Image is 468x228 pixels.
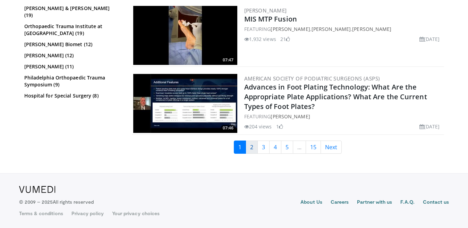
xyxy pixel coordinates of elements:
[269,141,281,154] a: 4
[244,123,272,130] li: 204 views
[24,5,120,19] a: [PERSON_NAME] & [PERSON_NAME] (19)
[271,26,310,32] a: [PERSON_NAME]
[306,141,321,154] a: 15
[19,186,56,193] img: VuMedi Logo
[133,6,237,65] img: c1af50c6-309d-44f7-b6fe-e114dbe1d961.300x170_q85_crop-smart_upscale.jpg
[71,210,104,217] a: Privacy policy
[24,63,120,70] a: [PERSON_NAME] (11)
[244,7,287,14] a: [PERSON_NAME]
[133,6,237,65] a: 07:47
[133,74,237,133] a: 07:46
[24,23,120,37] a: Orthopaedic Trauma Institute at [GEOGRAPHIC_DATA] (19)
[331,199,349,207] a: Careers
[19,199,94,205] p: © 2009 – 2025
[312,26,351,32] a: [PERSON_NAME]
[300,199,322,207] a: About Us
[352,26,391,32] a: [PERSON_NAME]
[281,141,293,154] a: 5
[321,141,342,154] a: Next
[419,35,440,43] li: [DATE]
[24,41,120,48] a: [PERSON_NAME] Biomet (12)
[24,52,120,59] a: [PERSON_NAME] (12)
[244,14,297,24] a: MIS MTP Fusion
[221,57,236,63] span: 07:47
[400,199,414,207] a: F.A.Q.
[221,125,236,131] span: 07:46
[280,35,290,43] li: 21
[244,75,380,82] a: American Society of Podiatric Surgeons (ASPS)
[276,123,283,130] li: 1
[244,35,276,43] li: 1,932 views
[244,113,443,120] div: FEATURING
[112,210,160,217] a: Your privacy choices
[132,141,444,154] nav: Search results pages
[246,141,258,154] a: 2
[357,199,392,207] a: Partner with us
[244,25,443,33] div: FEATURING , ,
[24,92,120,99] a: Hospital for Special Surgery (8)
[234,141,246,154] a: 1
[419,123,440,130] li: [DATE]
[423,199,449,207] a: Contact us
[19,210,63,217] a: Terms & conditions
[24,74,120,88] a: Philadelphia Orthopaedic Trauma Symposium (9)
[244,82,427,111] a: Advances in Foot Plating Technology: What Are the Appropriate Plate Applications? What Are the Cu...
[133,74,237,133] img: 3abd3a3a-ead9-47f1-8b00-b483b68867d9.300x170_q85_crop-smart_upscale.jpg
[271,113,310,120] a: [PERSON_NAME]
[257,141,270,154] a: 3
[53,199,93,205] span: All rights reserved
